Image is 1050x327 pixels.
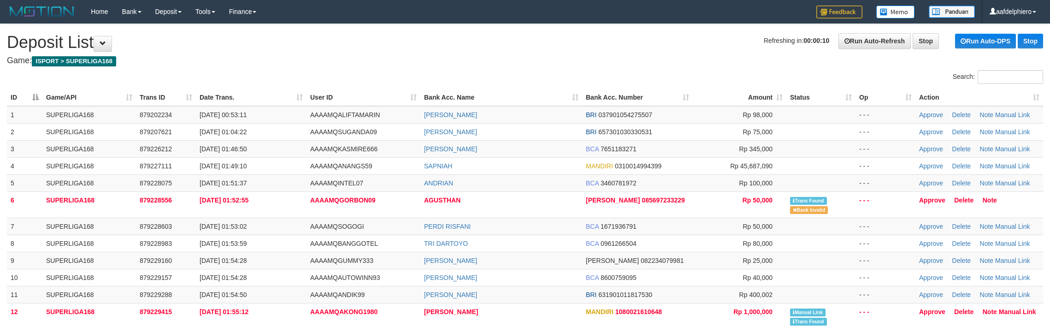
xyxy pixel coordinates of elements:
span: 879229288 [140,291,172,298]
a: Note [980,128,994,136]
span: ISPORT > SUPERLIGA168 [32,56,116,66]
td: 1 [7,106,42,124]
a: Approve [919,257,943,264]
a: Note [980,291,994,298]
a: Delete [952,128,971,136]
a: Delete [952,179,971,187]
span: 879226212 [140,145,172,153]
span: [DATE] 01:51:37 [200,179,247,187]
span: Copy 0961266504 to clipboard [601,240,637,247]
a: Delete [954,308,973,315]
span: 879228603 [140,223,172,230]
span: Rp 98,000 [743,111,773,119]
td: 2 [7,123,42,140]
a: [PERSON_NAME] [424,257,477,264]
td: - - - [855,269,915,286]
a: Delete [952,257,971,264]
a: Approve [919,111,943,119]
span: Refreshing in: [764,37,829,44]
span: Copy 8600759095 to clipboard [601,274,637,281]
span: BCA [586,240,599,247]
span: Rp 1,000,000 [733,308,773,315]
span: AAAAMQANDIK99 [310,291,365,298]
th: Date Trans.: activate to sort column ascending [196,89,307,106]
a: Approve [919,145,943,153]
input: Search: [978,70,1043,84]
a: Stop [1018,34,1043,48]
td: - - - [855,157,915,174]
a: PERDI RISFANI [424,223,471,230]
a: Manual Link [995,240,1030,247]
span: AAAAMQSUGANDA09 [310,128,377,136]
a: Delete [952,111,971,119]
span: AAAAMQINTEL07 [310,179,363,187]
td: 6 [7,191,42,218]
a: Note [983,308,997,315]
td: 8 [7,235,42,252]
span: [DATE] 01:53:02 [200,223,247,230]
a: Note [980,179,994,187]
td: - - - [855,286,915,303]
th: Game/API: activate to sort column ascending [42,89,136,106]
img: MOTION_logo.png [7,5,77,18]
a: Approve [919,223,943,230]
span: Rp 50,000 [743,196,773,204]
a: Delete [952,274,971,281]
span: AAAAMQAUTOWINN93 [310,274,380,281]
a: ANDRIAN [424,179,453,187]
a: Manual Link [995,162,1030,170]
span: Manually Linked [790,309,826,316]
th: Trans ID: activate to sort column ascending [136,89,196,106]
span: 879229157 [140,274,172,281]
span: 879207621 [140,128,172,136]
span: BRI [586,291,596,298]
span: 879228983 [140,240,172,247]
a: Approve [919,162,943,170]
a: Approve [919,308,945,315]
a: Note [980,240,994,247]
a: TRI DARTOYO [424,240,468,247]
td: - - - [855,140,915,157]
a: Manual Link [995,179,1030,187]
th: Amount: activate to sort column ascending [693,89,786,106]
a: Manual Link [995,257,1030,264]
a: Manual Link [999,308,1036,315]
span: Rp 400,002 [739,291,773,298]
span: Copy 7651183271 to clipboard [601,145,637,153]
td: 5 [7,174,42,191]
td: SUPERLIGA168 [42,286,136,303]
th: User ID: activate to sort column ascending [307,89,420,106]
a: Manual Link [995,111,1030,119]
span: AAAAMQALIFTAMARIN [310,111,380,119]
h1: Deposit List [7,33,1043,52]
span: 879228556 [140,196,172,204]
a: Delete [952,291,971,298]
span: MANDIRI [586,162,613,170]
span: Rp 345,000 [739,145,773,153]
span: Rp 75,000 [743,128,773,136]
span: Rp 25,000 [743,257,773,264]
a: Run Auto-Refresh [838,33,911,49]
td: - - - [855,252,915,269]
td: 9 [7,252,42,269]
span: MANDIRI [586,308,613,315]
h4: Game: [7,56,1043,65]
img: Feedback.jpg [816,6,862,18]
th: Status: activate to sort column ascending [786,89,855,106]
a: Note [980,274,994,281]
span: 879227111 [140,162,172,170]
th: ID: activate to sort column descending [7,89,42,106]
td: - - - [855,191,915,218]
a: AGUSTHAN [424,196,460,204]
span: [PERSON_NAME] [586,257,639,264]
span: [DATE] 01:54:28 [200,274,247,281]
span: Copy 085697233229 to clipboard [642,196,684,204]
strong: 00:00:10 [803,37,829,44]
a: Note [980,162,994,170]
span: Copy 657301030330531 to clipboard [598,128,652,136]
span: [DATE] 01:54:28 [200,257,247,264]
a: Approve [919,179,943,187]
th: Action: activate to sort column ascending [915,89,1043,106]
a: Manual Link [995,291,1030,298]
label: Search: [953,70,1043,84]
